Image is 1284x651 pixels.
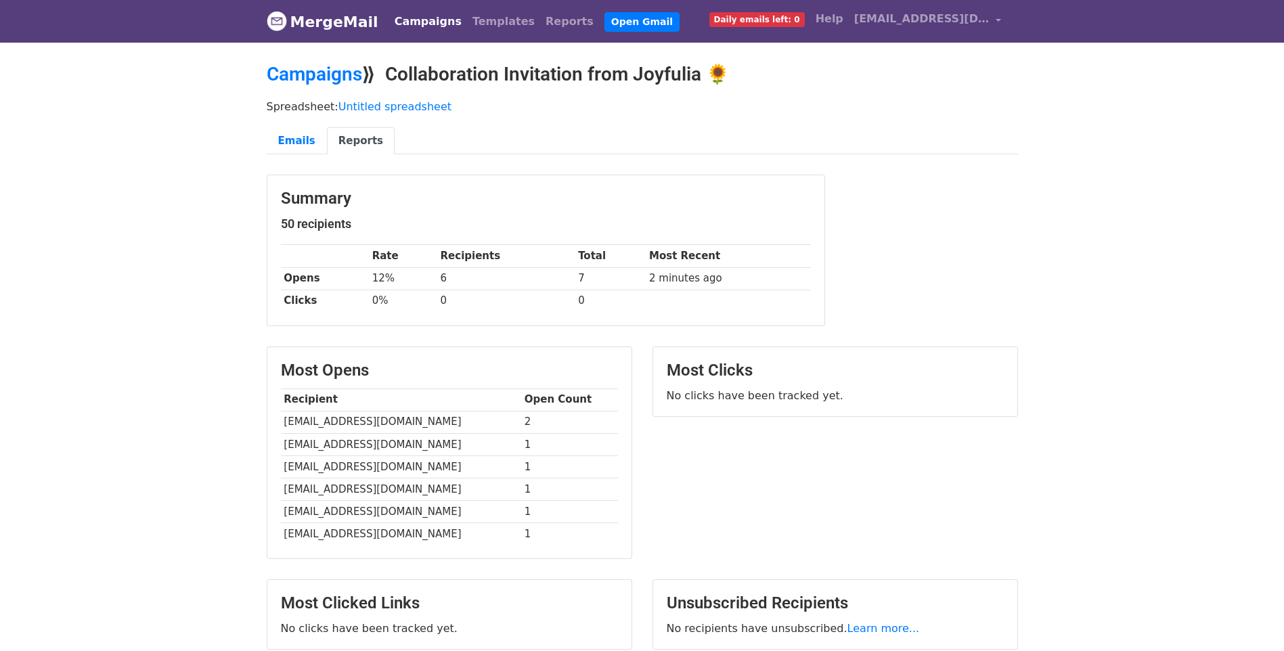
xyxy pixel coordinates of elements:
[281,621,618,635] p: No clicks have been tracked yet.
[281,189,811,208] h3: Summary
[667,621,1004,635] p: No recipients have unsubscribed.
[540,8,599,35] a: Reports
[281,523,521,545] td: [EMAIL_ADDRESS][DOMAIN_NAME]
[604,12,680,32] a: Open Gmail
[281,593,618,613] h3: Most Clicked Links
[267,127,327,155] a: Emails
[267,7,378,36] a: MergeMail
[281,455,521,478] td: [EMAIL_ADDRESS][DOMAIN_NAME]
[847,622,920,635] a: Learn more...
[646,267,810,290] td: 2 minutes ago
[281,267,369,290] th: Opens
[437,290,575,312] td: 0
[521,433,618,455] td: 1
[521,388,618,411] th: Open Count
[281,411,521,433] td: [EMAIL_ADDRESS][DOMAIN_NAME]
[369,290,437,312] td: 0%
[437,245,575,267] th: Recipients
[667,361,1004,380] h3: Most Clicks
[849,5,1007,37] a: [EMAIL_ADDRESS][DOMAIN_NAME]
[575,245,646,267] th: Total
[667,593,1004,613] h3: Unsubscribed Recipients
[267,99,1018,114] p: Spreadsheet:
[267,63,1018,86] h2: ⟫ Collaboration Invitation from Joyfulia 🌻
[281,433,521,455] td: [EMAIL_ADDRESS][DOMAIN_NAME]
[810,5,849,32] a: Help
[854,11,990,27] span: [EMAIL_ADDRESS][DOMAIN_NAME]
[281,388,521,411] th: Recipient
[521,411,618,433] td: 2
[575,267,646,290] td: 7
[267,63,362,85] a: Campaigns
[646,245,810,267] th: Most Recent
[521,455,618,478] td: 1
[281,478,521,500] td: [EMAIL_ADDRESS][DOMAIN_NAME]
[327,127,395,155] a: Reports
[281,501,521,523] td: [EMAIL_ADDRESS][DOMAIN_NAME]
[467,8,540,35] a: Templates
[575,290,646,312] td: 0
[704,5,810,32] a: Daily emails left: 0
[521,501,618,523] td: 1
[709,12,805,27] span: Daily emails left: 0
[667,388,1004,403] p: No clicks have been tracked yet.
[369,245,437,267] th: Rate
[521,478,618,500] td: 1
[338,100,451,113] a: Untitled spreadsheet
[369,267,437,290] td: 12%
[267,11,287,31] img: MergeMail logo
[437,267,575,290] td: 6
[281,290,369,312] th: Clicks
[281,217,811,231] h5: 50 recipients
[521,523,618,545] td: 1
[389,8,467,35] a: Campaigns
[281,361,618,380] h3: Most Opens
